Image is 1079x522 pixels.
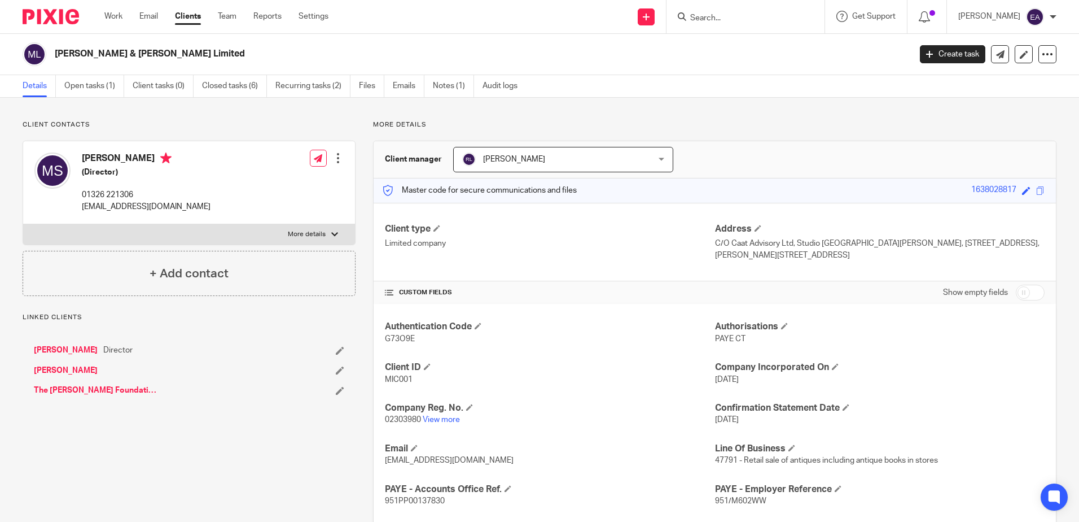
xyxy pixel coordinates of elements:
a: View more [423,416,460,424]
p: 01326 221306 [82,189,210,201]
a: Closed tasks (6) [202,75,267,97]
span: 02303980 [385,416,421,424]
p: More details [373,120,1056,129]
h4: CUSTOM FIELDS [385,288,714,297]
p: Client contacts [23,120,356,129]
a: Team [218,11,236,22]
label: Show empty fields [943,287,1008,298]
h4: Line Of Business [715,443,1045,455]
a: Reports [253,11,282,22]
span: PAYE CT [715,335,745,343]
h4: Authorisations [715,321,1045,333]
span: [EMAIL_ADDRESS][DOMAIN_NAME] [385,456,514,464]
img: svg%3E [1026,8,1044,26]
p: C/O Caat Advisory Ltd, Studio [GEOGRAPHIC_DATA][PERSON_NAME], [STREET_ADDRESS], [715,238,1045,249]
p: Master code for secure communications and files [382,185,577,196]
a: Emails [393,75,424,97]
a: Work [104,11,122,22]
a: Settings [299,11,328,22]
a: Details [23,75,56,97]
span: Director [103,345,133,356]
p: [EMAIL_ADDRESS][DOMAIN_NAME] [82,201,210,212]
span: Get Support [852,12,896,20]
p: More details [288,230,326,239]
div: 1638028817 [971,184,1016,197]
a: Files [359,75,384,97]
span: [DATE] [715,376,739,384]
h2: [PERSON_NAME] & [PERSON_NAME] Limited [55,48,733,60]
a: Client tasks (0) [133,75,194,97]
a: Audit logs [483,75,526,97]
a: Clients [175,11,201,22]
p: [PERSON_NAME] [958,11,1020,22]
a: [PERSON_NAME] [34,345,98,356]
a: The [PERSON_NAME] Foundation [34,385,158,396]
a: Open tasks (1) [64,75,124,97]
h4: + Add contact [150,265,229,282]
h4: Confirmation Statement Date [715,402,1045,414]
span: [PERSON_NAME] [483,155,545,163]
h3: Client manager [385,154,442,165]
h4: Company Incorporated On [715,362,1045,373]
i: Primary [160,153,172,164]
a: Notes (1) [433,75,474,97]
a: Recurring tasks (2) [275,75,350,97]
a: [PERSON_NAME] [34,365,98,376]
a: Email [139,11,158,22]
img: svg%3E [23,42,46,66]
h4: Client type [385,223,714,235]
h4: PAYE - Employer Reference [715,484,1045,495]
img: svg%3E [462,153,476,166]
h5: (Director) [82,167,210,178]
h4: Company Reg. No. [385,402,714,414]
span: [DATE] [715,416,739,424]
span: G73O9E [385,335,415,343]
h4: Address [715,223,1045,235]
h4: [PERSON_NAME] [82,153,210,167]
p: Linked clients [23,313,356,322]
p: Limited company [385,238,714,249]
img: Pixie [23,9,79,24]
input: Search [689,14,791,24]
a: Create task [920,45,985,63]
img: svg%3E [34,153,71,189]
h4: Authentication Code [385,321,714,333]
h4: PAYE - Accounts Office Ref. [385,484,714,495]
h4: Client ID [385,362,714,373]
h4: Email [385,443,714,455]
span: MIC001 [385,376,413,384]
p: [PERSON_NAME][STREET_ADDRESS] [715,250,1045,261]
span: 951/M602WW [715,497,766,505]
span: 47791 - Retail sale of antiques including antique books in stores [715,456,938,464]
span: 951PP00137830 [385,497,445,505]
